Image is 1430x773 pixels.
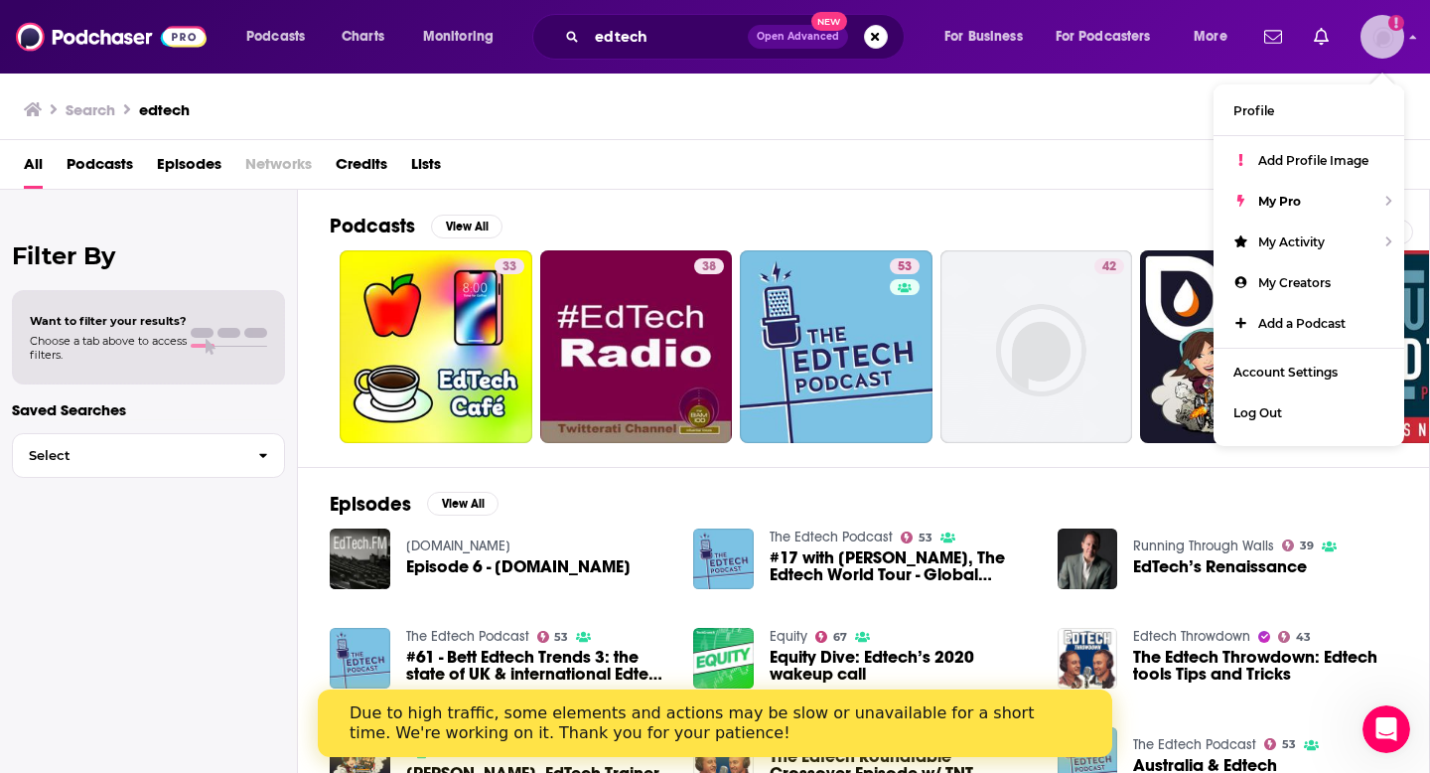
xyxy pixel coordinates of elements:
button: View All [427,492,499,516]
button: Select [12,433,285,478]
img: #61 - Bett Edtech Trends 3: the state of UK & international Edtech in 2017 [330,628,390,689]
a: Equity Dive: Edtech’s 2020 wakeup call [770,649,1034,683]
button: open menu [930,21,1048,53]
span: 33 [502,257,516,277]
a: Podcasts [67,148,133,189]
span: Open Advanced [757,32,839,42]
button: View All [431,215,502,238]
span: My Creators [1258,275,1331,290]
a: EdTech.FM [406,538,510,554]
ul: Show profile menu [1214,84,1404,446]
h3: Search [66,100,115,119]
h3: edtech [139,100,190,119]
span: New [811,12,847,31]
span: Lists [411,148,441,189]
span: 53 [1282,740,1296,749]
span: Want to filter your results? [30,314,187,328]
a: 67 [815,631,847,643]
span: Account Settings [1233,365,1338,380]
a: #17 with Audrey Jarre, The Edtech World Tour - Global EdTech Case Studies [770,549,1034,583]
h2: Episodes [330,492,411,517]
span: Add a Podcast [1258,316,1346,331]
button: open menu [1043,21,1180,53]
span: For Business [944,23,1023,51]
a: 44 [1140,250,1333,443]
img: Equity Dive: Edtech’s 2020 wakeup call [693,628,754,689]
a: EdTech’s Renaissance [1133,558,1307,575]
span: More [1194,23,1227,51]
span: Select [13,449,242,462]
span: 53 [554,633,568,642]
a: Charts [329,21,396,53]
img: Episode 6 - EdTech.FM [330,529,390,589]
div: Search podcasts, credits, & more... [551,14,924,60]
span: My Activity [1258,234,1325,249]
span: #17 with [PERSON_NAME], The Edtech World Tour - Global EdTech Case Studies [770,549,1034,583]
span: 67 [833,633,847,642]
a: PodcastsView All [330,214,502,238]
a: 42 [1094,258,1124,274]
a: The Edtech Throwdown: Edtech tools Tips and Tricks [1058,628,1118,689]
span: Logged in as KSKristina [1360,15,1404,59]
a: 39 [1282,540,1314,551]
a: 38 [540,250,733,443]
span: Credits [336,148,387,189]
svg: Add a profile image [1388,15,1404,31]
span: 42 [1102,257,1116,277]
span: 39 [1300,541,1314,550]
a: Show notifications dropdown [1306,20,1337,54]
a: 33 [340,250,532,443]
a: 53 [740,250,932,443]
button: open menu [409,21,519,53]
span: For Podcasters [1056,23,1151,51]
a: 53 [537,631,569,643]
a: EpisodesView All [330,492,499,517]
a: Equity [770,628,807,645]
span: 53 [898,257,912,277]
a: All [24,148,43,189]
span: Charts [342,23,384,51]
button: open menu [1180,21,1252,53]
img: Podchaser - Follow, Share and Rate Podcasts [16,18,207,56]
span: Choose a tab above to access filters. [30,334,187,362]
a: Edtech Throwdown [1133,628,1250,645]
a: 53 [890,258,920,274]
a: Episode 6 - EdTech.FM [406,558,631,575]
a: The Edtech Throwdown: Edtech tools Tips and Tricks [1133,649,1397,683]
h2: Filter By [12,241,285,270]
h2: Podcasts [330,214,415,238]
a: Episodes [157,148,221,189]
span: Profile [1233,103,1274,118]
span: 38 [702,257,716,277]
button: open menu [232,21,331,53]
a: The Edtech Podcast [406,628,529,645]
span: Add Profile Image [1258,153,1368,168]
a: My Creators [1214,262,1404,303]
a: 43 [1278,631,1311,643]
a: Show notifications dropdown [1256,20,1290,54]
a: 33 [495,258,524,274]
span: 53 [919,534,932,542]
button: Open AdvancedNew [748,25,848,49]
iframe: Intercom live chat banner [318,690,1112,757]
input: Search podcasts, credits, & more... [587,21,748,53]
a: Add a Podcast [1214,303,1404,344]
img: #17 with Audrey Jarre, The Edtech World Tour - Global EdTech Case Studies [693,529,754,589]
span: #61 - Bett Edtech Trends 3: the state of UK & international Edtech in [DATE] [406,649,670,683]
img: User Profile [1360,15,1404,59]
a: Add Profile Image [1214,140,1404,181]
button: Show profile menu [1360,15,1404,59]
span: Log Out [1233,405,1282,420]
img: EdTech’s Renaissance [1058,529,1118,589]
span: Episode 6 - [DOMAIN_NAME] [406,558,631,575]
a: 53 [901,532,932,543]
